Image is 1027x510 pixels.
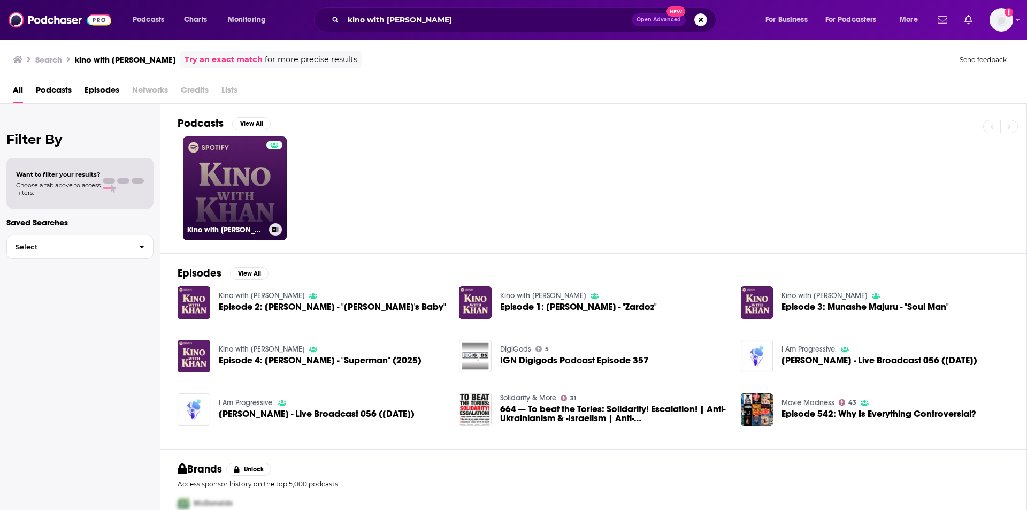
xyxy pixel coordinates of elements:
[818,11,892,28] button: open menu
[183,136,287,240] a: Kino with [PERSON_NAME]
[178,286,210,319] img: Episode 2: Isabella Charlton - "Rosemary's Baby"
[230,267,269,280] button: View All
[500,291,586,300] a: Kino with Khan
[637,17,681,22] span: Open Advanced
[459,393,492,426] img: 664 — To beat the Tories: Solidarity! Escalation! | Anti-Ukrainianism & -Israelism | Anti-LGBTQ USA
[500,405,728,423] a: 664 — To beat the Tories: Solidarity! Escalation! | Anti-Ukrainianism & -Israelism | Anti-LGBTQ USA
[825,12,877,27] span: For Podcasters
[219,356,421,365] a: Episode 4: Osman Shibli - "Superman" (2025)
[185,54,263,66] a: Try an exact match
[178,480,1009,488] p: Access sponsor history on the top 5,000 podcasts.
[219,409,415,418] span: [PERSON_NAME] - Live Broadcast 056 ([DATE])
[178,117,271,130] a: PodcastsView All
[758,11,821,28] button: open menu
[839,399,856,406] a: 43
[960,11,977,29] a: Show notifications dropdown
[221,81,237,103] span: Lists
[36,81,72,103] a: Podcasts
[459,340,492,372] img: IGN Digigods Podcast Episode 357
[194,499,233,508] span: McDonalds
[500,345,531,354] a: DigiGods
[666,6,686,17] span: New
[6,132,154,147] h2: Filter By
[459,286,492,319] img: Episode 1: Arthur Studholme - "Zardoz"
[219,409,415,418] a: Sam Kholod - Live Broadcast 056 (14.12.2016)
[178,340,210,372] img: Episode 4: Osman Shibli - "Superman" (2025)
[500,302,657,311] a: Episode 1: Arthur Studholme - "Zardoz"
[741,340,773,372] img: Sam Kholod - Live Broadcast 056 (14.12.2016)
[219,302,446,311] span: Episode 2: [PERSON_NAME] - "[PERSON_NAME]'s Baby"
[500,393,556,402] a: Solidarity & More
[781,291,868,300] a: Kino with Khan
[184,12,207,27] span: Charts
[178,267,221,280] h2: Episodes
[741,393,773,426] img: Episode 542: Why Is Everything Controversial?
[892,11,931,28] button: open menu
[848,400,856,405] span: 43
[781,398,834,407] a: Movie Madness
[178,462,222,476] h2: Brands
[178,267,269,280] a: EpisodesView All
[9,10,111,30] img: Podchaser - Follow, Share and Rate Podcasts
[343,11,632,28] input: Search podcasts, credits, & more...
[181,81,209,103] span: Credits
[500,405,728,423] span: 664 — To beat the Tories: Solidarity! Escalation! | Anti-Ukrainianism & -Israelism | Anti-[DEMOGR...
[125,11,178,28] button: open menu
[956,55,1010,64] button: Send feedback
[765,12,808,27] span: For Business
[781,356,977,365] a: Sam Kholod - Live Broadcast 056 (14.12.2016)
[781,302,949,311] a: Episode 3: Munashe Majuru - "Soul Man"
[178,117,224,130] h2: Podcasts
[900,12,918,27] span: More
[219,356,421,365] span: Episode 4: [PERSON_NAME] - "Superman" (2025)
[226,463,272,476] button: Unlock
[219,345,305,354] a: Kino with Khan
[228,12,266,27] span: Monitoring
[500,356,649,365] a: IGN Digigods Podcast Episode 357
[16,181,101,196] span: Choose a tab above to access filters.
[781,356,977,365] span: [PERSON_NAME] - Live Broadcast 056 ([DATE])
[16,171,101,178] span: Want to filter your results?
[75,55,176,65] h3: kino with [PERSON_NAME]
[219,291,305,300] a: Kino with Khan
[232,117,271,130] button: View All
[178,393,210,426] img: Sam Kholod - Live Broadcast 056 (14.12.2016)
[220,11,280,28] button: open menu
[187,225,265,234] h3: Kino with [PERSON_NAME]
[85,81,119,103] a: Episodes
[133,12,164,27] span: Podcasts
[13,81,23,103] a: All
[6,235,154,259] button: Select
[177,11,213,28] a: Charts
[35,55,62,65] h3: Search
[741,286,773,319] img: Episode 3: Munashe Majuru - "Soul Man"
[1005,8,1013,17] svg: Add a profile image
[545,347,549,352] span: 5
[219,398,274,407] a: I Am Progressive.
[7,243,131,250] span: Select
[990,8,1013,32] span: Logged in as VHannley
[781,409,976,418] a: Episode 542: Why Is Everything Controversial?
[990,8,1013,32] img: User Profile
[781,345,837,354] a: I Am Progressive.
[324,7,726,32] div: Search podcasts, credits, & more...
[561,395,576,401] a: 31
[632,13,686,26] button: Open AdvancedNew
[132,81,168,103] span: Networks
[6,217,154,227] p: Saved Searches
[933,11,952,29] a: Show notifications dropdown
